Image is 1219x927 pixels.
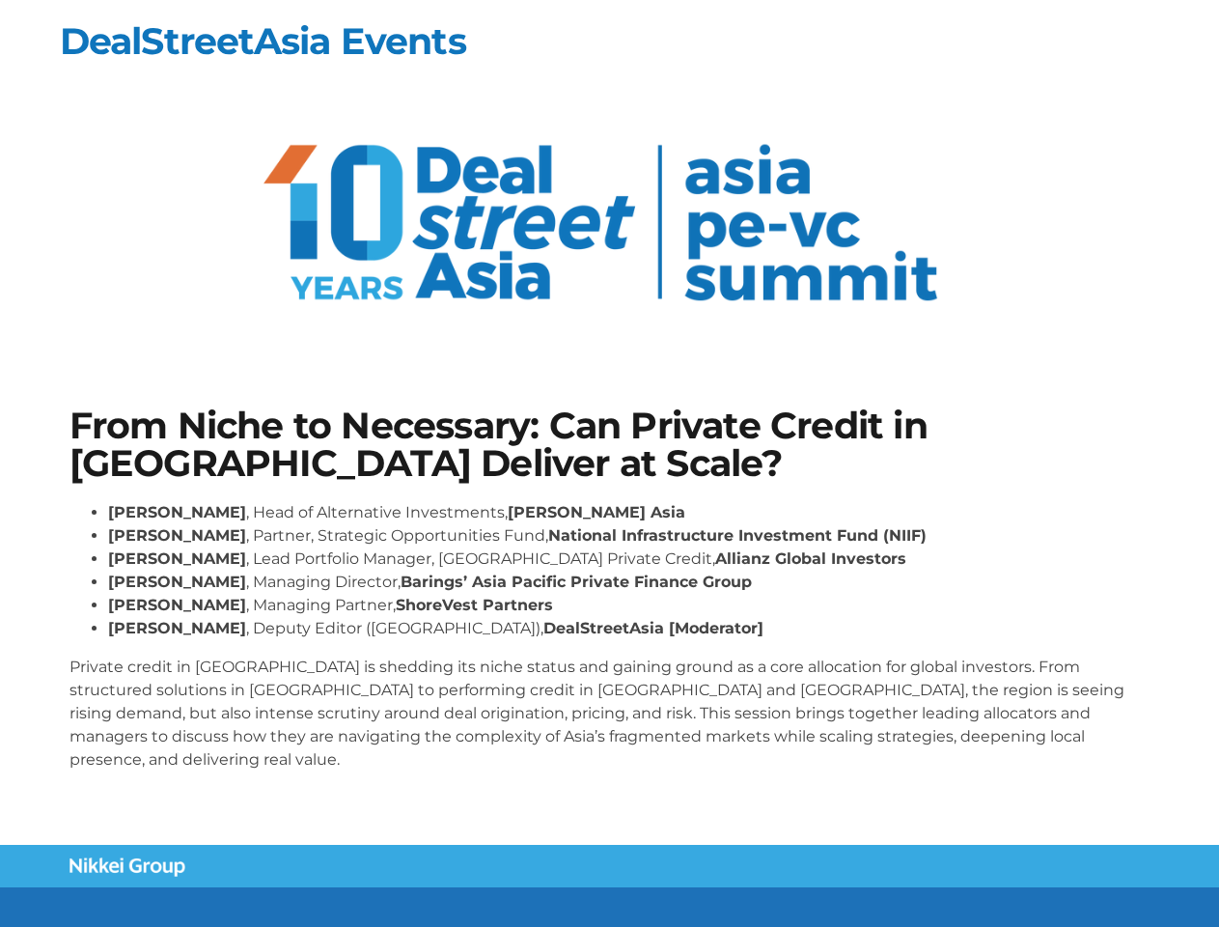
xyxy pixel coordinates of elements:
[69,857,185,877] img: Nikkei Group
[401,573,752,591] strong: Barings’ Asia Pacific Private Finance Group
[508,503,685,521] strong: [PERSON_NAME] Asia
[69,656,1150,772] p: Private credit in [GEOGRAPHIC_DATA] is shedding its niche status and gaining ground as a core all...
[108,524,1150,548] li: , Partner, Strategic Opportunities Fund,
[108,526,246,545] strong: [PERSON_NAME]
[108,549,246,568] strong: [PERSON_NAME]
[108,501,1150,524] li: , Head of Alternative Investments,
[108,573,246,591] strong: [PERSON_NAME]
[108,596,246,614] strong: [PERSON_NAME]
[108,548,1150,571] li: , Lead Portfolio Manager, [GEOGRAPHIC_DATA] Private Credit,
[108,571,1150,594] li: , Managing Director,
[108,617,1150,640] li: , Deputy Editor ([GEOGRAPHIC_DATA]),
[108,503,246,521] strong: [PERSON_NAME]
[69,407,1150,482] h1: From Niche to Necessary: Can Private Credit in [GEOGRAPHIC_DATA] Deliver at Scale?
[60,18,466,64] a: DealStreetAsia Events
[548,526,927,545] strong: National Infrastructure Investment Fund (NIIF)
[108,619,246,637] strong: [PERSON_NAME]
[715,549,906,568] strong: Allianz Global Investors
[543,619,763,637] strong: DealStreetAsia [Moderator]
[108,594,1150,617] li: , Managing Partner,
[396,596,553,614] strong: ShoreVest Partners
